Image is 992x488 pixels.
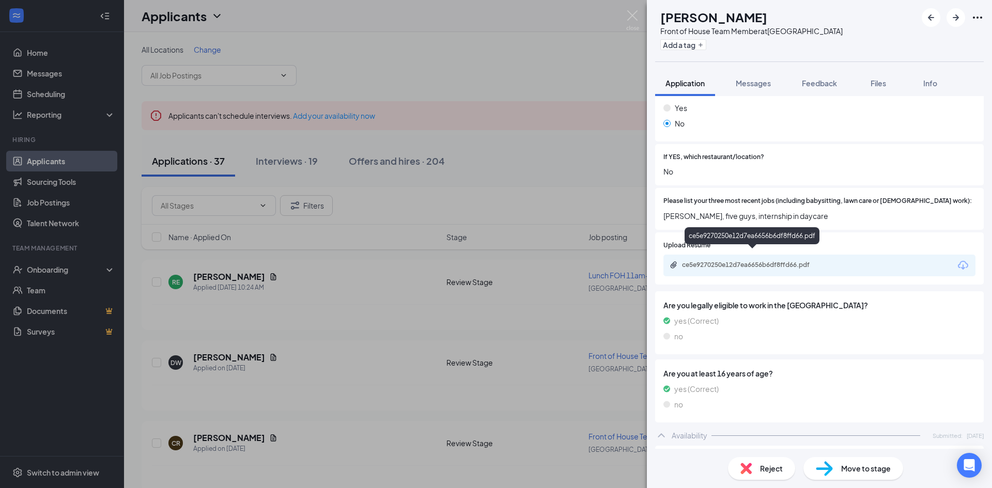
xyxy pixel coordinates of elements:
[670,261,678,269] svg: Paperclip
[663,241,710,250] span: Upload Resume
[957,453,982,478] div: Open Intercom Messenger
[841,463,891,474] span: Move to stage
[933,431,963,440] span: Submitted:
[663,300,975,311] span: Are you legally eligible to work in the [GEOGRAPHIC_DATA]?
[663,210,975,222] span: [PERSON_NAME], five guys, internship in daycare
[947,8,965,27] button: ArrowRight
[675,102,687,114] span: Yes
[957,259,969,272] svg: Download
[682,261,827,269] div: ce5e9270250e12d7ea6656b6df8ffd66.pdf
[655,429,668,442] svg: ChevronUp
[674,315,719,326] span: yes (Correct)
[736,78,771,88] span: Messages
[698,42,704,48] svg: Plus
[660,26,843,36] div: Front of House Team Member at [GEOGRAPHIC_DATA]
[663,166,975,177] span: No
[663,152,764,162] span: If YES, which restaurant/location?
[672,430,707,440] div: Availability
[660,8,767,26] h1: [PERSON_NAME]
[675,118,685,129] span: No
[663,368,975,379] span: Are you at least 16 years of age?
[674,399,683,410] span: no
[663,196,972,206] span: Please list your three most recent jobs (including babysitting, lawn care or [DEMOGRAPHIC_DATA] w...
[925,11,937,24] svg: ArrowLeftNew
[971,11,984,24] svg: Ellipses
[685,227,819,244] div: ce5e9270250e12d7ea6656b6df8ffd66.pdf
[670,261,837,271] a: Paperclipce5e9270250e12d7ea6656b6df8ffd66.pdf
[922,8,940,27] button: ArrowLeftNew
[660,39,706,50] button: PlusAdd a tag
[871,78,886,88] span: Files
[802,78,837,88] span: Feedback
[674,330,683,342] span: no
[665,78,705,88] span: Application
[674,383,719,395] span: yes (Correct)
[950,11,962,24] svg: ArrowRight
[923,78,937,88] span: Info
[967,431,984,440] span: [DATE]
[760,463,783,474] span: Reject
